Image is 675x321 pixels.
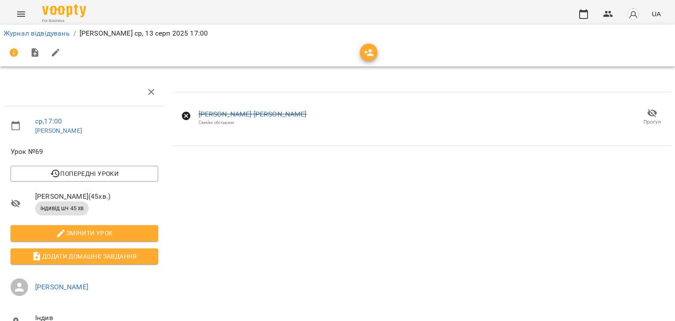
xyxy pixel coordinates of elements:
a: ср , 17:00 [35,117,62,125]
a: [PERSON_NAME] [35,283,88,291]
button: Попередні уроки [11,166,158,182]
span: For Business [42,18,86,24]
span: Додати домашнє завдання [18,251,151,262]
a: [PERSON_NAME] [35,127,82,134]
span: UA [652,9,661,18]
img: avatar_s.png [627,8,639,20]
span: [PERSON_NAME] ( 45 хв. ) [35,191,158,202]
button: Змінити урок [11,225,158,241]
img: Voopty Logo [42,4,86,17]
button: Додати домашнє завдання [11,248,158,264]
span: індивід шч 45 хв [35,204,89,212]
p: [PERSON_NAME] ср, 13 серп 2025 17:00 [80,28,208,39]
span: Прогул [643,118,661,126]
a: Журнал відвідувань [4,29,70,37]
a: [PERSON_NAME] [PERSON_NAME] [199,110,307,118]
button: Menu [11,4,32,25]
button: UA [648,6,664,22]
span: Урок №69 [11,146,158,157]
nav: breadcrumb [4,28,671,39]
span: Змінити урок [18,228,151,238]
span: Попередні уроки [18,168,151,179]
div: Сімейні обставини [199,120,307,125]
button: Прогул [635,105,670,129]
li: / [73,28,76,39]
